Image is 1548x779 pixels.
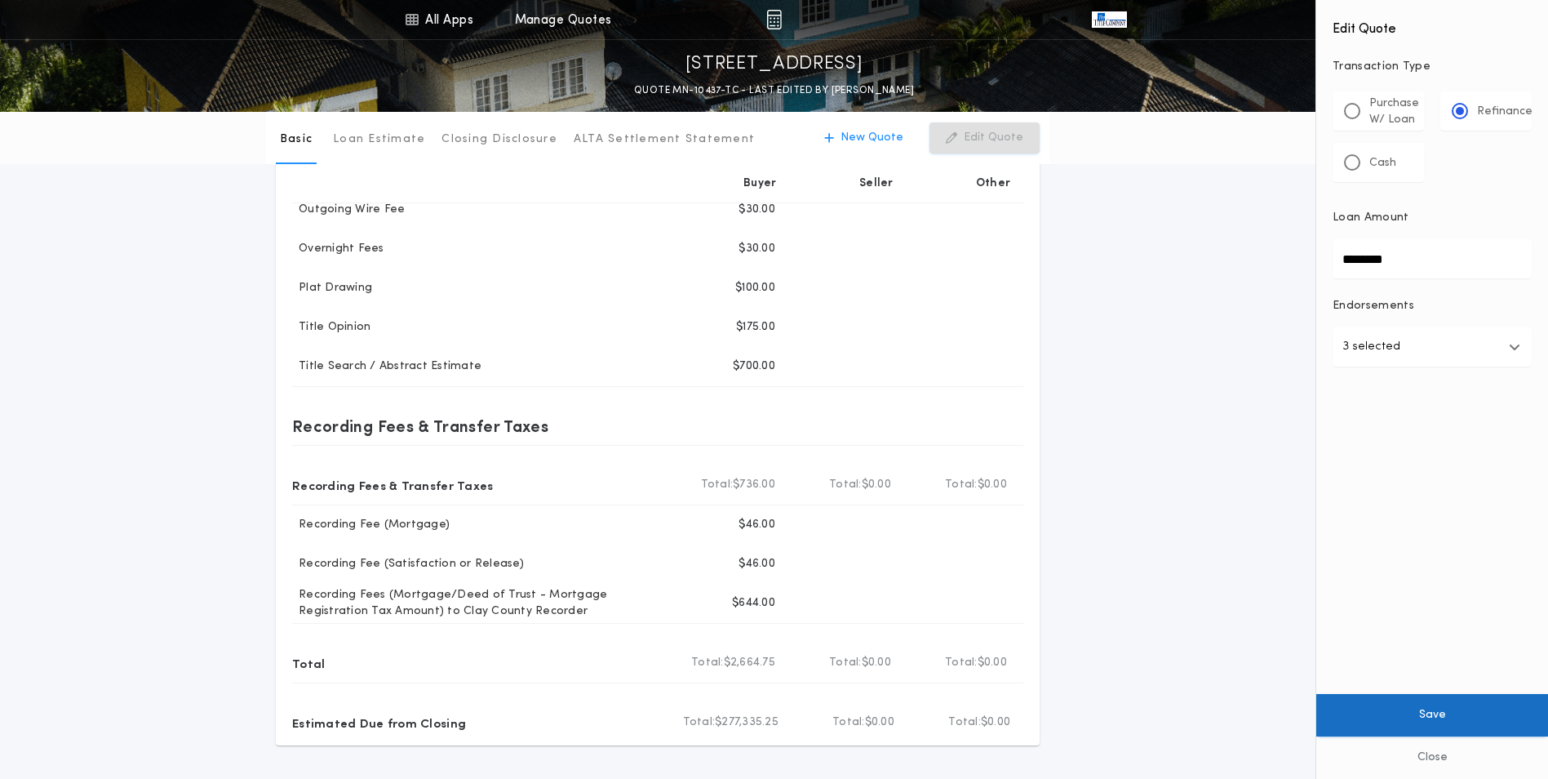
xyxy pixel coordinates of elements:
p: Purchase W/ Loan [1369,96,1419,128]
p: Estimated Due from Closing [292,710,466,736]
p: Title Search / Abstract Estimate [292,358,481,375]
span: $0.00 [978,655,1007,671]
p: Closing Disclosure [441,131,557,148]
span: $0.00 [865,714,894,731]
b: Total: [691,655,724,671]
span: $736.00 [733,477,775,493]
p: Other [976,176,1010,192]
p: Basic [280,131,313,148]
span: $0.00 [862,655,891,671]
p: $700.00 [733,358,775,375]
p: [STREET_ADDRESS] [685,51,863,78]
button: Save [1316,694,1548,737]
img: vs-icon [1092,11,1126,28]
b: Total: [683,714,716,731]
p: Total [292,650,325,676]
p: Recording Fee (Satisfaction or Release) [292,556,524,572]
p: Loan Amount [1333,210,1409,226]
p: Edit Quote [964,130,1023,146]
p: Buyer [743,176,776,192]
p: Endorsements [1333,298,1532,314]
p: Cash [1369,155,1396,171]
p: Transaction Type [1333,59,1532,75]
button: Close [1316,737,1548,779]
p: New Quote [841,130,903,146]
b: Total: [829,477,862,493]
b: Total: [832,714,865,731]
b: Total: [829,655,862,671]
p: Title Opinion [292,319,370,336]
button: Edit Quote [929,122,1040,154]
p: Refinance [1477,104,1532,120]
b: Total: [948,714,981,731]
p: $46.00 [739,517,775,533]
span: $0.00 [862,477,891,493]
p: Overnight Fees [292,241,384,257]
span: $2,664.75 [724,655,775,671]
p: $30.00 [739,202,775,218]
p: $30.00 [739,241,775,257]
h4: Edit Quote [1333,10,1532,39]
p: Outgoing Wire Fee [292,202,405,218]
b: Total: [945,477,978,493]
span: $0.00 [978,477,1007,493]
p: Loan Estimate [333,131,425,148]
p: $644.00 [732,595,775,612]
b: Total: [701,477,734,493]
p: Recording Fees (Mortgage/Deed of Trust - Mortgage Registration Tax Amount) to Clay County Recorder [292,587,672,620]
p: Seller [859,176,894,192]
p: $100.00 [735,280,775,296]
p: Recording Fees & Transfer Taxes [292,413,548,439]
p: 3 selected [1342,337,1400,357]
p: ALTA Settlement Statement [574,131,755,148]
p: $175.00 [736,319,775,336]
button: New Quote [808,122,920,154]
button: 3 selected [1333,327,1532,367]
p: Recording Fee (Mortgage) [292,517,450,533]
img: img [766,10,782,29]
p: QUOTE MN-10437-TC - LAST EDITED BY [PERSON_NAME] [634,82,914,99]
span: $277,335.25 [715,714,778,731]
p: Recording Fees & Transfer Taxes [292,472,494,498]
input: Loan Amount [1333,239,1532,278]
span: $0.00 [981,714,1010,731]
p: Plat Drawing [292,280,372,296]
p: $46.00 [739,556,775,572]
b: Total: [945,655,978,671]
